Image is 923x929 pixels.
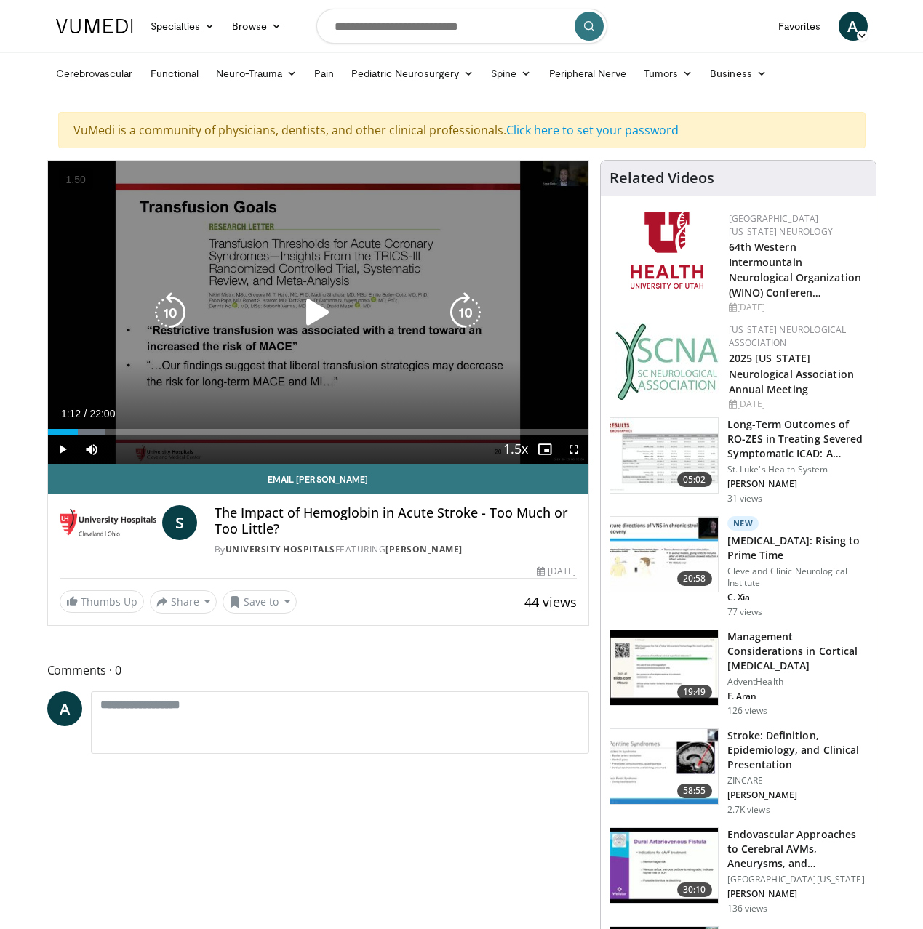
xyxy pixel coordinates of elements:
[142,59,208,88] a: Functional
[610,827,867,914] a: 30:10 Endovascular Approaches to Cerebral AVMs, Aneurysms, and Intracrania… [GEOGRAPHIC_DATA][US_...
[524,593,577,611] span: 44 views
[729,323,847,349] a: [US_STATE] Neurological Association
[615,323,719,400] img: b123db18-9392-45ae-ad1d-42c3758a27aa.jpg.150x105_q85_autocrop_double_scale_upscale_version-0.2.jpg
[677,685,712,699] span: 19:49
[727,888,867,900] p: [PERSON_NAME]
[150,590,217,614] button: Share
[839,12,868,41] a: A
[727,676,867,688] p: AdventHealth
[305,59,343,88] a: Pain
[770,12,830,41] a: Favorites
[729,240,862,299] a: 64th Western Intermountain Neurological Organization (WINO) Conferen…
[506,122,679,138] a: Click here to set your password
[610,828,718,904] img: 6167d7e7-641b-44fc-89de-ec99ed7447bb.150x105_q85_crop-smart_upscale.jpg
[610,169,714,187] h4: Related Videos
[727,464,867,475] p: St. Luke's Health System
[701,59,775,88] a: Business
[48,429,588,435] div: Progress Bar
[48,465,588,494] a: Email [PERSON_NAME]
[727,566,867,589] p: Cleveland Clinic Neurological Institute
[727,417,867,461] h3: Long-Term Outcomes of RO-ZES in Treating Severed Symptomatic ICAD: A…
[610,729,718,805] img: 26d5732c-95f1-4678-895e-01ffe56ce748.150x105_q85_crop-smart_upscale.jpg
[77,435,106,464] button: Mute
[610,418,718,494] img: 627c2dd7-b815-408c-84d8-5c8a7424924c.150x105_q85_crop-smart_upscale.jpg
[727,728,867,772] h3: Stroke: Definition, Epidemiology, and Clinical Presentation
[60,590,144,613] a: Thumbs Up
[47,59,142,88] a: Cerebrovascular
[58,112,866,148] div: VuMedi is a community of physicians, dentists, and other clinical professionals.
[537,565,576,578] div: [DATE]
[47,661,589,680] span: Comments 0
[610,630,867,717] a: 19:49 Management Considerations in Cortical [MEDICAL_DATA] AdventHealth F. Aran 126 views
[47,691,82,726] a: A
[727,775,867,787] p: ZINCARE
[142,12,224,41] a: Specialties
[223,12,290,41] a: Browse
[89,408,115,419] span: 22:00
[727,630,867,673] h3: Management Considerations in Cortical [MEDICAL_DATA]
[727,789,867,801] p: [PERSON_NAME]
[677,882,712,897] span: 30:10
[727,874,867,885] p: [GEOGRAPHIC_DATA][US_STATE]
[729,398,864,411] div: [DATE]
[56,19,133,33] img: VuMedi Logo
[677,571,712,586] span: 20:58
[727,534,867,563] h3: [MEDICAL_DATA]: Rising to Prime Time
[60,505,156,540] img: University Hospitals
[677,472,712,487] span: 05:02
[727,691,867,702] p: F. Aran
[727,705,768,717] p: 126 views
[727,903,768,914] p: 136 views
[61,408,81,419] span: 1:12
[48,161,588,465] video-js: Video Player
[635,59,702,88] a: Tumors
[729,212,833,238] a: [GEOGRAPHIC_DATA][US_STATE] Neurology
[727,606,763,618] p: 77 views
[610,417,867,504] a: 05:02 Long-Term Outcomes of RO-ZES in Treating Severed Symptomatic ICAD: A… St. Luke's Health Sys...
[610,516,867,618] a: 20:58 New [MEDICAL_DATA]: Rising to Prime Time Cleveland Clinic Neurological Institute C. Xia 77 ...
[385,543,463,555] a: [PERSON_NAME]
[610,517,718,592] img: f1d696cd-2275-40a1-93b3-437403182b66.150x105_q85_crop-smart_upscale.jpg
[727,592,867,603] p: C. Xia
[501,435,530,464] button: Playback Rate
[84,408,87,419] span: /
[727,478,867,490] p: [PERSON_NAME]
[727,516,759,531] p: New
[610,630,718,706] img: 43dcbb99-5764-4f51-bf18-3e9fe8b1d216.150x105_q85_crop-smart_upscale.jpg
[343,59,482,88] a: Pediatric Neurosurgery
[610,728,867,816] a: 58:55 Stroke: Definition, Epidemiology, and Clinical Presentation ZINCARE [PERSON_NAME] 2.7K views
[162,505,197,540] a: S
[48,435,77,464] button: Play
[530,435,559,464] button: Enable picture-in-picture mode
[729,301,864,314] div: [DATE]
[207,59,305,88] a: Neuro-Trauma
[727,804,770,816] p: 2.7K views
[677,784,712,798] span: 58:55
[540,59,635,88] a: Peripheral Nerve
[223,590,297,614] button: Save to
[215,505,577,536] h4: The Impact of Hemoglobin in Acute Stroke - Too Much or Too Little?
[215,543,577,556] div: By FEATURING
[482,59,540,88] a: Spine
[729,351,854,395] a: 2025 [US_STATE] Neurological Association Annual Meeting
[316,9,607,44] input: Search topics, interventions
[727,493,763,504] p: 31 views
[559,435,588,464] button: Fullscreen
[225,543,335,555] a: University Hospitals
[727,827,867,871] h3: Endovascular Approaches to Cerebral AVMs, Aneurysms, and Intracrania…
[631,212,703,289] img: f6362829-b0a3-407d-a044-59546adfd345.png.150x105_q85_autocrop_double_scale_upscale_version-0.2.png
